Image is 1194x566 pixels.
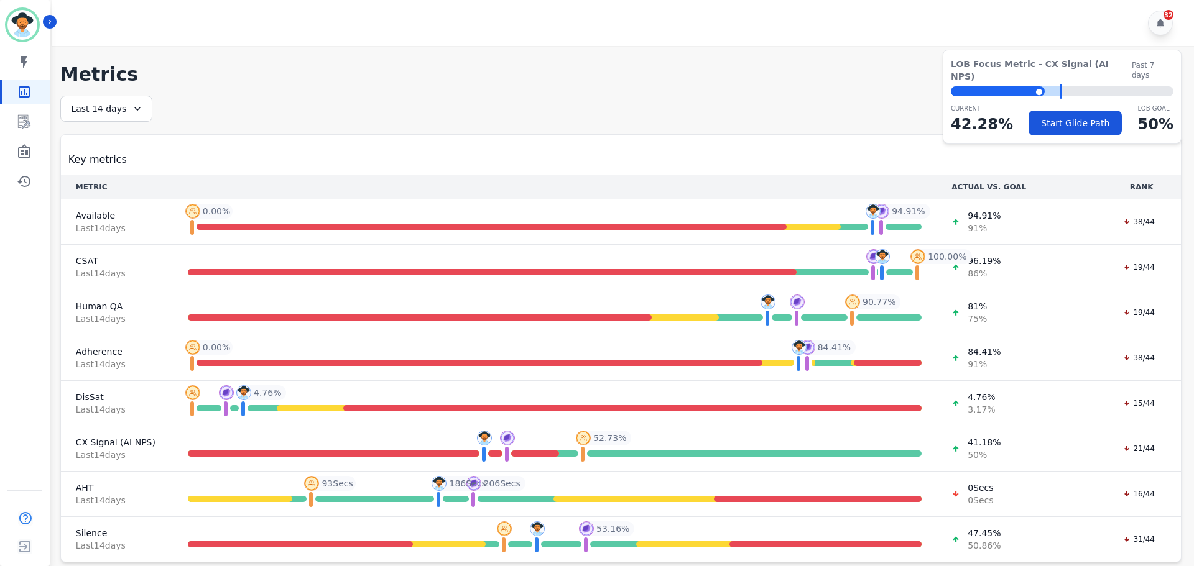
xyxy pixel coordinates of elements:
[1117,216,1161,228] div: 38/44
[76,300,158,313] span: Human QA
[818,341,851,354] span: 84.41 %
[790,294,805,309] img: profile-pic
[968,358,1001,370] span: 91 %
[76,391,158,403] span: DisSat
[76,345,158,358] span: Adherence
[951,113,1013,135] p: 42.28 %
[875,249,890,264] img: profile-pic
[910,249,925,264] img: profile-pic
[530,521,545,536] img: profile-pic
[968,267,1001,280] span: 86 %
[76,403,158,416] span: Last 14 day s
[968,345,1001,358] span: 84.41 %
[866,249,881,264] img: profile-pic
[304,476,319,491] img: profile-pic
[1138,104,1173,113] p: LOB Goal
[968,527,1001,539] span: 47.45 %
[497,521,512,536] img: profile-pic
[76,482,158,494] span: AHT
[432,476,447,491] img: profile-pic
[928,250,966,263] span: 100.00 %
[1117,533,1161,545] div: 31/44
[76,449,158,461] span: Last 14 day s
[68,152,127,167] span: Key metrics
[863,296,895,308] span: 90.77 %
[449,477,486,490] span: 186 Secs
[76,358,158,370] span: Last 14 day s
[254,386,281,399] span: 4.76 %
[61,175,173,199] th: METRIC
[968,209,1001,222] span: 94.91 %
[185,204,200,219] img: profile-pic
[76,539,158,552] span: Last 14 day s
[185,385,200,400] img: profile-pic
[236,385,251,400] img: profile-pic
[968,313,987,325] span: 75 %
[500,431,515,445] img: profile-pic
[968,436,1001,449] span: 41.18 %
[1117,306,1161,319] div: 19/44
[1164,10,1173,20] div: 32
[968,222,1001,234] span: 91 %
[968,391,995,403] span: 4.76 %
[761,294,775,309] img: profile-pic
[792,340,807,355] img: profile-pic
[596,523,629,535] span: 53.16 %
[968,494,993,506] span: 0 Secs
[800,340,815,355] img: profile-pic
[1029,111,1122,135] button: Start Glide Path
[1132,60,1173,80] span: Past 7 days
[968,539,1001,552] span: 50.86 %
[968,300,987,313] span: 81 %
[203,205,230,217] span: 0.00 %
[968,403,995,416] span: 3.17 %
[892,205,925,217] span: 94.91 %
[1117,352,1161,364] div: 38/44
[76,222,158,234] span: Last 14 day s
[76,255,158,267] span: CSAT
[1117,261,1161,273] div: 19/44
[579,521,594,536] img: profile-pic
[951,58,1132,83] span: LOB Focus Metric - CX Signal (AI NPS)
[968,482,993,494] span: 0 Secs
[76,209,158,222] span: Available
[874,204,889,219] img: profile-pic
[951,104,1013,113] p: CURRENT
[576,431,591,445] img: profile-pic
[968,255,1001,267] span: 96.19 %
[937,175,1102,199] th: ACTUAL VS. GOAL
[219,385,234,400] img: profile-pic
[60,96,152,122] div: Last 14 days
[203,341,230,354] span: 0.00 %
[866,204,881,219] img: profile-pic
[477,431,492,445] img: profile-pic
[1117,442,1161,455] div: 21/44
[76,436,158,449] span: CX Signal (AI NPS)
[1138,113,1173,135] p: 50 %
[60,63,1182,86] h1: Metrics
[1117,397,1161,409] div: 15/44
[1117,488,1161,500] div: 16/44
[951,86,1045,96] div: ⬤
[76,494,158,506] span: Last 14 day s
[845,294,860,309] img: profile-pic
[76,313,158,325] span: Last 14 day s
[322,477,353,490] span: 93 Secs
[185,340,200,355] img: profile-pic
[7,10,37,40] img: Bordered avatar
[968,449,1001,461] span: 50 %
[484,477,521,490] span: 206 Secs
[76,527,158,539] span: Silence
[1102,175,1181,199] th: RANK
[466,476,481,491] img: profile-pic
[593,432,626,444] span: 52.73 %
[76,267,158,280] span: Last 14 day s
